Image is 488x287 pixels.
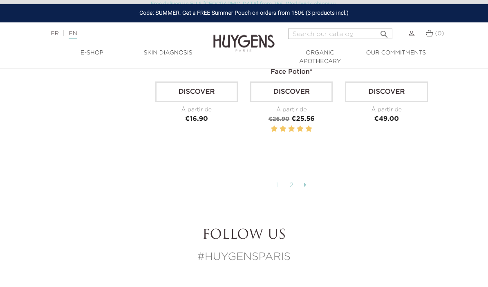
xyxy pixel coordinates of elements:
[69,31,77,39] a: EN
[285,179,298,193] a: 2
[271,124,278,135] label: 1
[51,31,58,36] a: FR
[54,49,130,57] a: E-Shop
[297,124,303,135] label: 4
[272,179,283,193] a: 1
[305,124,312,135] label: 5
[288,124,295,135] label: 3
[213,22,275,53] img: Huygens
[250,82,333,102] a: Discover
[155,82,238,102] a: Discover
[291,116,315,123] span: €25.56
[130,49,206,57] a: Skin Diagnosis
[345,106,428,115] div: À partir de
[54,250,434,266] p: #HUYGENSPARIS
[47,29,197,38] div: |
[269,117,290,122] span: €26.90
[54,228,434,244] h2: Follow us
[282,49,358,66] a: Organic Apothecary
[345,82,428,102] a: Discover
[379,27,389,37] i: 
[358,49,434,57] a: Our commitments
[280,124,286,135] label: 2
[185,116,208,123] span: €16.90
[155,106,238,115] div: À partir de
[435,31,444,36] span: (0)
[374,116,398,123] span: €49.00
[288,29,392,39] input: Search
[377,26,392,37] button: 
[250,106,333,115] div: À partir de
